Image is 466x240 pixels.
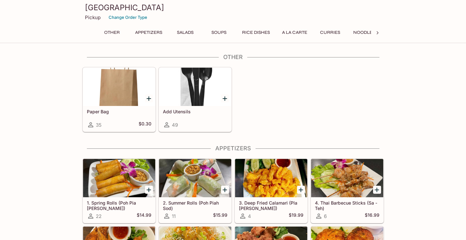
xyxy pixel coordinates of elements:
[85,14,101,20] p: Pickup
[159,159,232,223] a: 2. Summer Rolls (Poh Piah Sod)11$15.99
[311,159,383,197] div: 4. Thai Barbecue Sticks (Sa - Teh)
[159,68,231,106] div: Add Utensils
[139,121,151,129] h5: $0.30
[365,212,379,220] h5: $16.99
[235,159,308,223] a: 3. Deep Fried Calamari (Pla [PERSON_NAME])4$19.99
[159,67,232,132] a: Add Utensils49
[171,28,200,37] button: Salads
[315,200,379,211] h5: 4. Thai Barbecue Sticks (Sa - Teh)
[87,109,151,114] h5: Paper Bag
[82,54,384,61] h4: Other
[239,28,273,37] button: Rice Dishes
[316,28,345,37] button: Curries
[83,68,155,106] div: Paper Bag
[83,67,156,132] a: Paper Bag35$0.30
[163,200,227,211] h5: 2. Summer Rolls (Poh Piah Sod)
[239,200,303,211] h5: 3. Deep Fried Calamari (Pla [PERSON_NAME])
[205,28,233,37] button: Soups
[96,213,102,219] span: 22
[145,94,153,102] button: Add Paper Bag
[172,122,178,128] span: 49
[132,28,166,37] button: Appetizers
[324,213,327,219] span: 6
[221,94,229,102] button: Add Add Utensils
[85,3,381,12] h3: [GEOGRAPHIC_DATA]
[163,109,227,114] h5: Add Utensils
[83,159,156,223] a: 1. Spring Rolls (Poh Pia [PERSON_NAME])22$14.99
[137,212,151,220] h5: $14.99
[248,213,251,219] span: 4
[98,28,126,37] button: Other
[82,145,384,152] h4: Appetizers
[159,159,231,197] div: 2. Summer Rolls (Poh Piah Sod)
[235,159,307,197] div: 3. Deep Fried Calamari (Pla Meuk Tod)
[289,212,303,220] h5: $19.99
[145,186,153,194] button: Add 1. Spring Rolls (Poh Pia Tod)
[172,213,176,219] span: 11
[350,28,378,37] button: Noodles
[83,159,155,197] div: 1. Spring Rolls (Poh Pia Tod)
[96,122,102,128] span: 35
[279,28,311,37] button: A La Carte
[311,159,384,223] a: 4. Thai Barbecue Sticks (Sa - Teh)6$16.99
[87,200,151,211] h5: 1. Spring Rolls (Poh Pia [PERSON_NAME])
[221,186,229,194] button: Add 2. Summer Rolls (Poh Piah Sod)
[297,186,305,194] button: Add 3. Deep Fried Calamari (Pla Meuk Tod)
[373,186,381,194] button: Add 4. Thai Barbecue Sticks (Sa - Teh)
[106,12,150,22] button: Change Order Type
[213,212,227,220] h5: $15.99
